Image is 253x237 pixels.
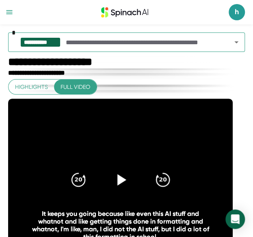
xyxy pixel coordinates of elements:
[231,37,242,48] button: Open
[9,80,54,95] button: Highlights
[225,209,245,229] div: Open Intercom Messenger
[61,82,90,92] span: Full video
[54,80,97,95] button: Full video
[15,82,48,92] span: Highlights
[229,4,245,20] span: h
